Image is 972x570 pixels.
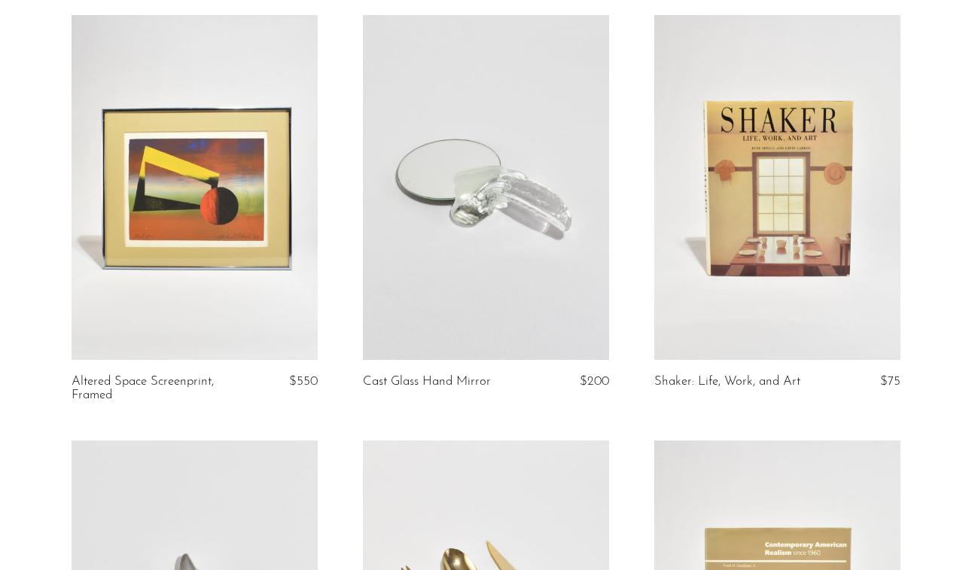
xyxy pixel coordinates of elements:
span: $550 [289,375,318,388]
span: $75 [880,375,900,388]
span: $200 [580,375,609,388]
a: Shaker: Life, Work, and Art [654,375,800,389]
a: Altered Space Screenprint, Framed [72,375,235,403]
a: Cast Glass Hand Mirror [363,375,491,389]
